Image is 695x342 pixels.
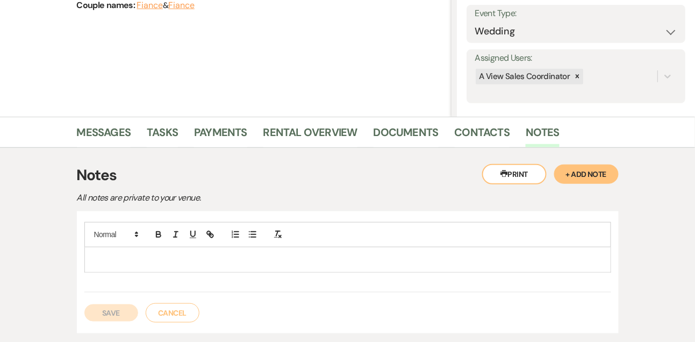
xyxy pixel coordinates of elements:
button: Save [84,304,138,322]
a: Notes [526,124,560,147]
button: + Add Note [554,165,619,184]
label: Event Type: [475,6,677,22]
p: All notes are private to your venue. [77,191,453,205]
div: A View Sales Coordinator [476,69,571,84]
a: Documents [374,124,439,147]
button: Fiance [137,1,163,10]
a: Rental Overview [263,124,357,147]
a: Messages [77,124,131,147]
a: Payments [194,124,247,147]
button: Print [482,164,547,184]
a: Contacts [455,124,510,147]
label: Assigned Users: [475,51,677,66]
a: Tasks [147,124,178,147]
button: Cancel [146,303,199,323]
h3: Notes [77,164,619,187]
button: Fiance [168,1,195,10]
